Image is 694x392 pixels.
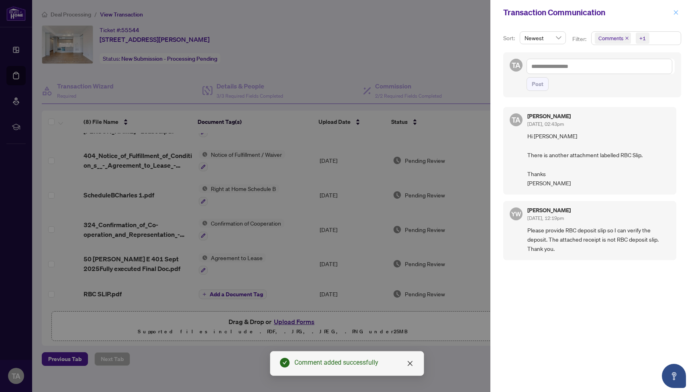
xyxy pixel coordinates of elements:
p: Sort: [503,34,516,43]
span: [DATE], 12:19pm [527,215,564,221]
span: check-circle [280,358,290,367]
span: close [625,36,629,40]
h5: [PERSON_NAME] [527,207,571,213]
span: TA [512,114,520,125]
span: Please provide RBC deposit slip so I can verify the deposit. The attached receipt is not RBC depo... [527,226,670,254]
span: Newest [525,32,561,44]
span: close [673,10,679,15]
span: Comments [598,34,623,42]
span: close [407,360,413,367]
a: Close [406,359,414,368]
span: Hi [PERSON_NAME] There is another attachment labelled RBC Slip. Thanks [PERSON_NAME] [527,131,670,188]
div: Transaction Communication [503,6,671,18]
div: Comment added successfully [294,358,414,367]
h5: [PERSON_NAME] [527,113,571,119]
span: [DATE], 02:43pm [527,121,564,127]
span: YW [511,209,521,219]
div: +1 [639,34,646,42]
span: Comments [595,33,631,44]
p: Filter: [572,35,588,43]
button: Post [527,77,549,91]
span: TA [512,60,520,71]
button: Open asap [662,364,686,388]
